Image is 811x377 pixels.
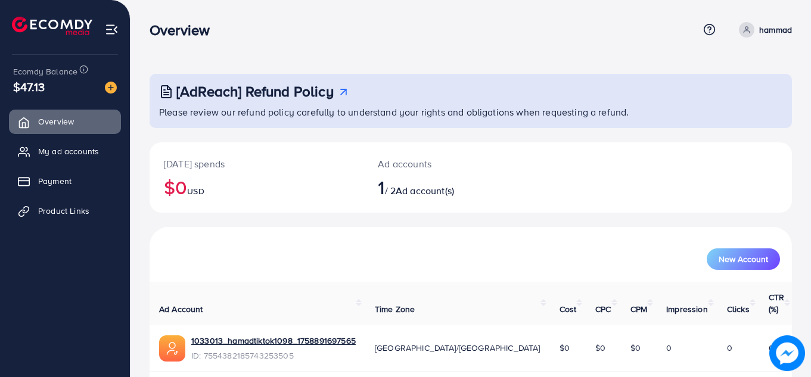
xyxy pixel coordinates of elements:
span: CPC [595,303,611,315]
h3: [AdReach] Refund Policy [176,83,334,100]
img: menu [105,23,119,36]
span: Clicks [727,303,750,315]
span: Payment [38,175,72,187]
span: Impression [666,303,708,315]
span: 0 [666,342,672,354]
img: ic-ads-acc.e4c84228.svg [159,335,185,362]
span: $0 [630,342,641,354]
img: image [769,335,805,371]
button: New Account [707,248,780,270]
h2: / 2 [378,176,510,198]
span: Ad Account [159,303,203,315]
span: Ecomdy Balance [13,66,77,77]
h2: $0 [164,176,349,198]
a: 1033013_hamadtiktok1098_1758891697565 [191,335,356,347]
span: New Account [719,255,768,263]
span: $0 [560,342,570,354]
p: hammad [759,23,792,37]
p: Please review our refund policy carefully to understand your rights and obligations when requesti... [159,105,785,119]
span: Time Zone [375,303,415,315]
span: Cost [560,303,577,315]
span: Product Links [38,205,89,217]
span: 0 [727,342,732,354]
a: Payment [9,169,121,193]
span: Ad account(s) [396,184,454,197]
span: $47.13 [13,78,45,95]
span: 1 [378,173,384,201]
a: Product Links [9,199,121,223]
span: [GEOGRAPHIC_DATA]/[GEOGRAPHIC_DATA] [375,342,540,354]
p: [DATE] spends [164,157,349,171]
a: Overview [9,110,121,133]
img: logo [12,17,92,35]
p: Ad accounts [378,157,510,171]
span: ID: 7554382185743253505 [191,350,356,362]
a: hammad [734,22,792,38]
h3: Overview [150,21,219,39]
span: CTR (%) [769,291,784,315]
span: My ad accounts [38,145,99,157]
span: 0 [769,342,774,354]
span: USD [187,185,204,197]
span: CPM [630,303,647,315]
a: My ad accounts [9,139,121,163]
span: Overview [38,116,74,127]
span: $0 [595,342,605,354]
img: image [105,82,117,94]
